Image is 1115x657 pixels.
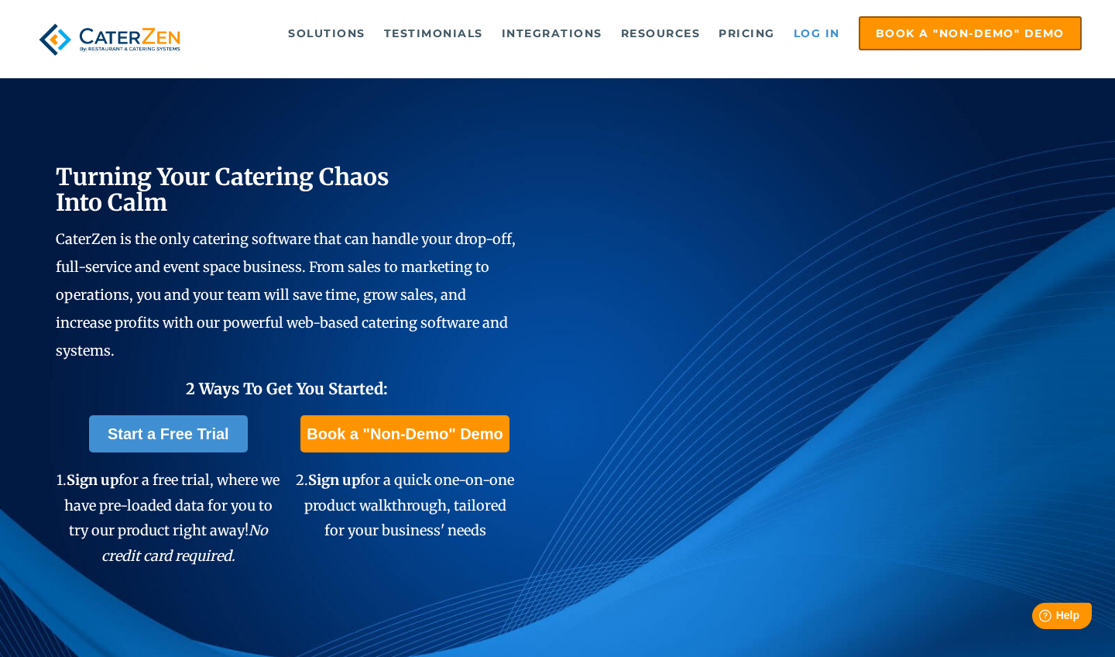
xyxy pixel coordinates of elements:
[977,597,1098,640] iframe: Help widget launcher
[101,521,268,564] em: No credit card required.
[494,18,610,49] a: Integrations
[33,16,186,63] img: caterzen
[56,230,516,359] span: CaterZen is the only catering software that can handle your drop-off, full-service and event spac...
[300,415,509,452] a: Book a "Non-Demo" Demo
[57,471,280,564] span: 1. for a free trial, where we have pre-loaded data for you to try our product right away!
[296,471,514,539] span: 2. for a quick one-on-one product walkthrough, tailored for your business' needs
[280,18,373,49] a: Solutions
[613,18,708,49] a: Resources
[89,415,248,452] a: Start a Free Trial
[308,471,360,489] span: Sign up
[213,16,1082,50] div: Navigation Menu
[859,16,1082,50] a: Book a "Non-Demo" Demo
[56,162,389,217] span: Turning Your Catering Chaos Into Calm
[67,471,118,489] span: Sign up
[376,18,491,49] a: Testimonials
[711,18,783,49] a: Pricing
[186,379,388,398] span: 2 Ways To Get You Started:
[786,18,848,49] a: Log in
